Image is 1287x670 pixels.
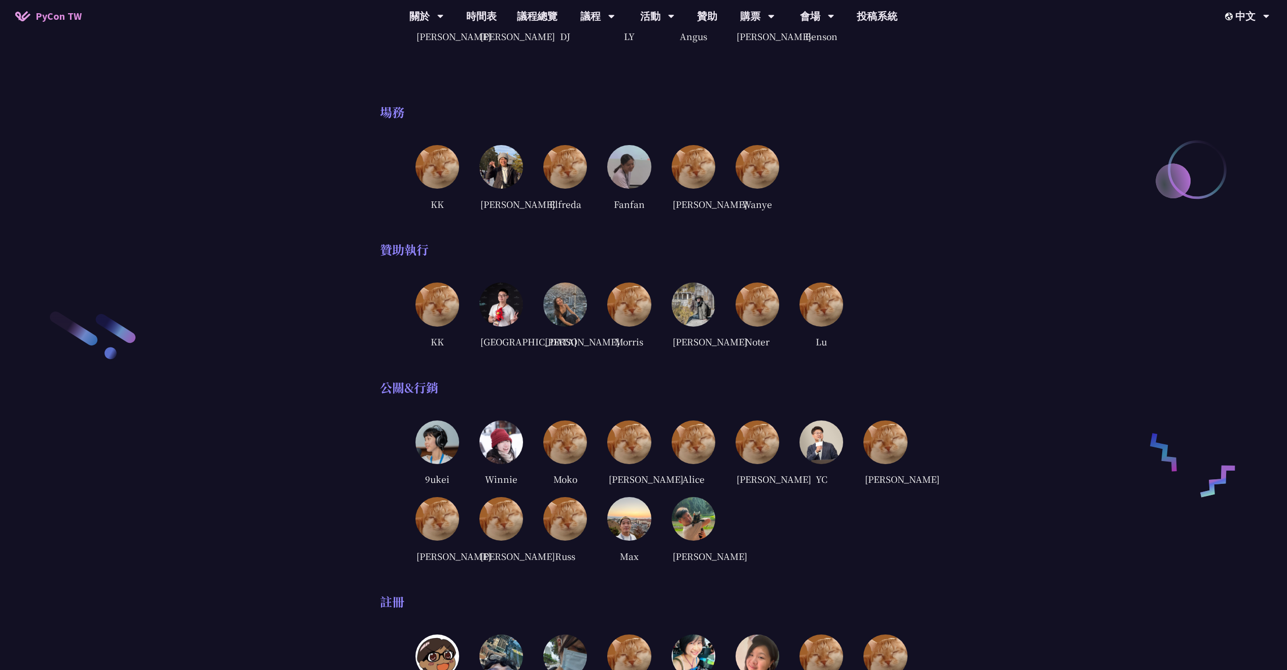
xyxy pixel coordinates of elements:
div: [PERSON_NAME] [672,548,715,563]
img: default.0dba411.jpg [415,145,459,189]
div: Angus [672,28,715,44]
div: Lu [799,334,843,349]
img: default.0dba411.jpg [672,145,715,189]
div: 贊助執行 [380,242,908,257]
div: Noter [736,334,779,349]
img: YC.a9a68de.jpg [799,420,843,464]
div: KK [415,196,459,211]
div: 9ukei [415,472,459,487]
img: Max.cf88a5b.jpg [607,497,651,541]
div: YC [799,472,843,487]
div: [PERSON_NAME] [736,28,779,44]
img: Fanfan.ef8c93f.jpg [607,145,651,189]
div: 公關&行銷 [380,380,908,395]
div: LY [607,28,651,44]
img: Home icon of PyCon TW 2025 [15,11,30,21]
div: Wanye [736,196,779,211]
div: Winnie [479,472,523,487]
img: default.0dba411.jpg [543,145,587,189]
div: DJ [543,28,587,44]
img: default.0dba411.jpg [415,497,459,541]
img: default.0dba411.jpg [543,497,587,541]
div: 場務 [380,104,908,120]
img: Ray.5e377e7.jpg [479,145,523,189]
img: %E5%B0%8F%E5%82%91.8e41d4d.jpg [672,283,715,326]
div: 註冊 [380,594,908,609]
div: [PERSON_NAME] [415,548,459,563]
img: default.0dba411.jpg [863,420,907,464]
img: default.0dba411.jpg [672,420,715,464]
div: [GEOGRAPHIC_DATA] [479,334,523,349]
img: %E9%88%BA%E9%A6%A8.a36203b.jpg [415,420,459,464]
img: default.0dba411.jpg [736,420,779,464]
img: default.0dba411.jpg [607,283,651,326]
img: default.0dba411.jpg [479,497,523,541]
div: [PERSON_NAME] [479,28,523,44]
div: Elfreda [543,196,587,211]
div: Fanfan [607,196,651,211]
div: Morris [607,334,651,349]
span: PyCon TW [36,9,82,24]
div: [PERSON_NAME] [415,28,459,44]
div: Russ [543,548,587,563]
div: Benson [799,28,843,44]
img: default.0dba411.jpg [543,420,587,464]
img: default.0dba411.jpg [736,145,779,189]
div: Max [607,548,651,563]
div: KK [415,334,459,349]
img: default.0dba411.jpg [736,283,779,326]
img: default.0dba411.jpg [607,420,651,464]
a: PyCon TW [5,4,92,29]
img: Winnie.0580c94.jpg [479,420,523,464]
div: [PERSON_NAME] [543,334,587,349]
img: default.0dba411.jpg [799,283,843,326]
div: [PERSON_NAME] [736,472,779,487]
img: Kazan.cb0644c.jpg [479,283,523,326]
img: Tracy.bf8b182.jpg [543,283,587,326]
img: Locale Icon [1225,13,1235,20]
div: [PERSON_NAME] [479,548,523,563]
div: [PERSON_NAME] [863,472,907,487]
div: [PERSON_NAME] [672,196,715,211]
div: Moko [543,472,587,487]
div: [PERSON_NAME] [479,196,523,211]
img: Peter.75da15b.jpg [672,497,715,541]
img: default.0dba411.jpg [415,283,459,326]
div: [PERSON_NAME] [672,334,715,349]
div: [PERSON_NAME] [607,472,651,487]
div: Alice [672,472,715,487]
